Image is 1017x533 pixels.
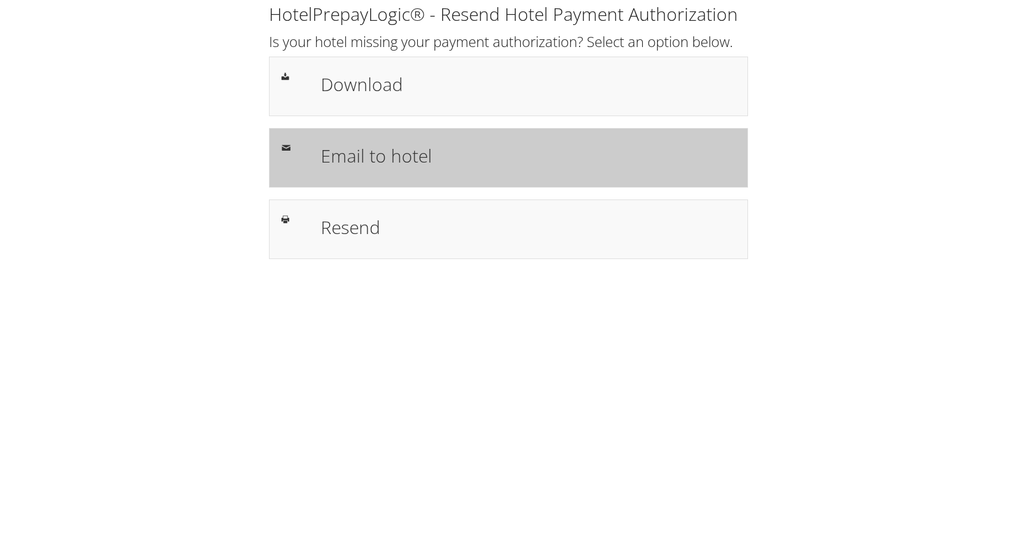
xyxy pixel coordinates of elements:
[321,142,735,169] h1: Email to hotel
[269,57,748,116] a: Download
[321,214,735,241] h1: Resend
[269,32,748,52] h2: Is your hotel missing your payment authorization? Select an option below.
[269,2,748,27] h1: HotelPrepayLogic® - Resend Hotel Payment Authorization
[269,128,748,188] a: Email to hotel
[321,71,735,98] h1: Download
[269,200,748,259] a: Resend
